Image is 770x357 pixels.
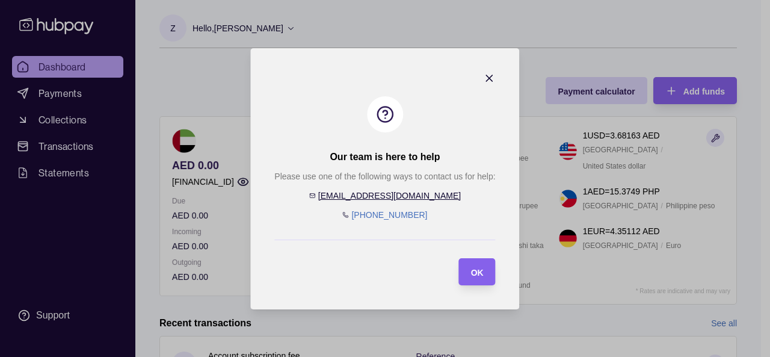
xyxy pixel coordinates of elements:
[351,210,427,220] a: [PHONE_NUMBER]
[318,191,461,200] a: [EMAIL_ADDRESS][DOMAIN_NAME]
[274,170,495,183] p: Please use one of the following ways to contact us for help:
[330,151,440,164] h2: Our team is here to help
[471,267,484,277] span: OK
[459,258,496,285] button: OK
